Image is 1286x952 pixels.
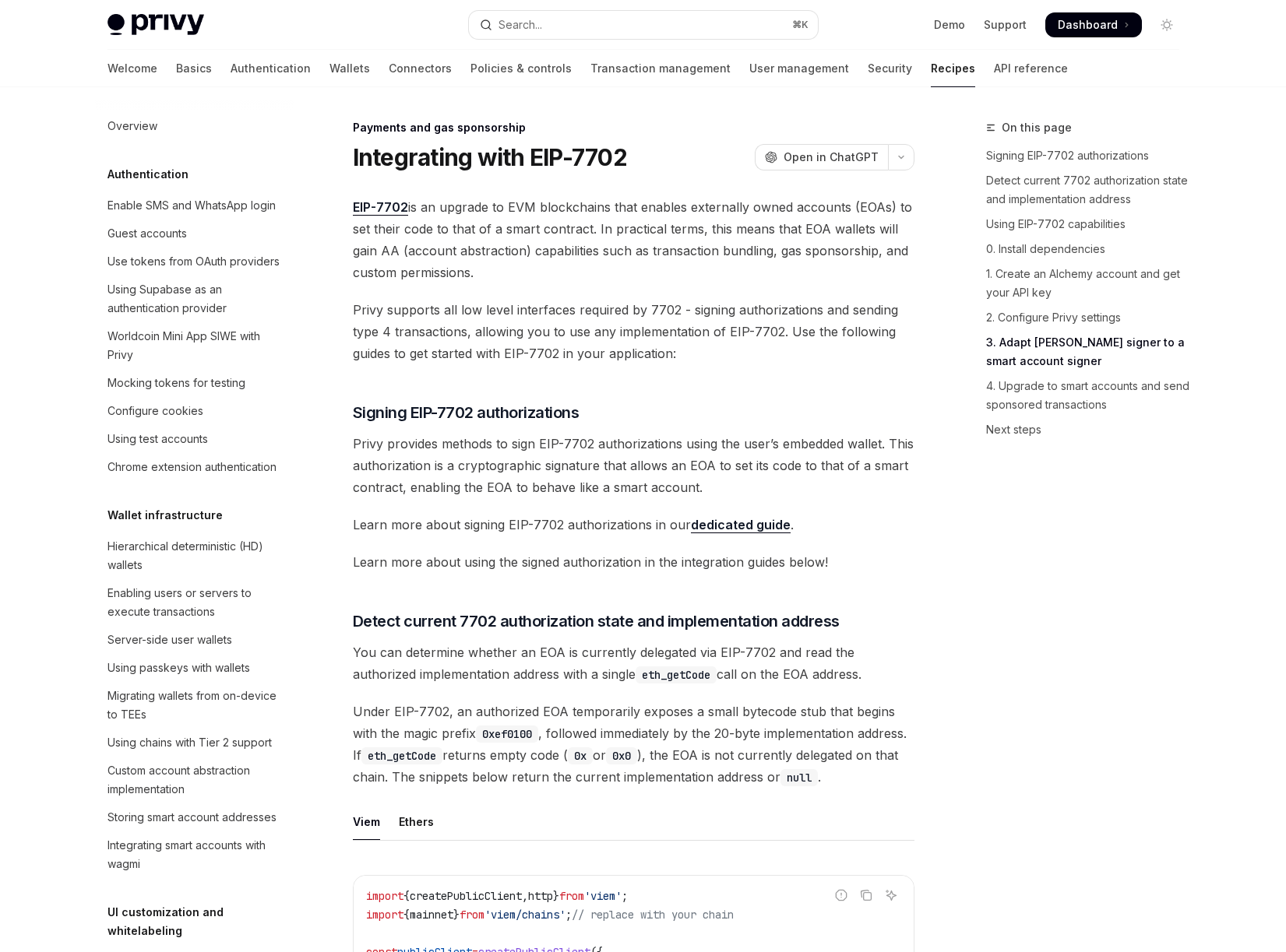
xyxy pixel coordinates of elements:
[95,191,294,220] a: Enable SMS and WhatsApp login
[1002,118,1072,137] span: On this page
[470,50,572,87] a: Policies & controls
[107,903,294,940] h5: UI customization and whitelabeling
[107,584,285,621] div: Enabling users or servers to execute transactions
[784,149,879,165] span: Open in ChatGPT
[1154,12,1179,37] button: Toggle dark mode
[95,369,294,397] a: Mocking tokens for testing
[389,50,452,87] a: Connectors
[95,626,294,654] a: Server-side user wallets
[469,11,818,39] button: Open search
[107,506,223,525] h5: Wallet infrastructure
[931,50,975,87] a: Recipes
[95,453,294,481] a: Chrome extension authentication
[107,733,272,752] div: Using chains with Tier 2 support
[95,112,294,140] a: Overview
[881,885,901,905] button: Ask AI
[986,330,1192,374] a: 3. Adapt [PERSON_NAME] signer to a smart account signer
[107,836,285,873] div: Integrating smart accounts with wagmi
[329,50,370,87] a: Wallets
[107,196,276,215] div: Enable SMS and WhatsApp login
[353,610,840,632] span: Detect current 7702 authorization state and implementation address
[95,220,294,248] a: Guest accounts
[792,19,809,31] span: ⌘ K
[107,631,232,649] div: Server-side user wallets
[410,889,522,903] span: createPublicClient
[107,430,208,448] div: Using test accounts
[353,196,914,283] span: is an upgrade to EVM blockchains that enables externally owned accounts (EOAs) to set their code ...
[986,143,1192,168] a: Signing EIP-7702 authorizations
[986,168,1192,212] a: Detect current 7702 authorization state and implementation address
[986,305,1192,330] a: 2. Configure Privy settings
[107,458,277,476] div: Chrome extension authentication
[95,532,294,579] a: Hierarchical deterministic (HD) wallets
[107,252,280,271] div: Use tokens from OAuth providers
[95,757,294,803] a: Custom account abstraction implementation
[95,729,294,757] a: Using chains with Tier 2 support
[499,16,542,34] div: Search...
[984,17,1027,33] a: Support
[1045,12,1142,37] a: Dashboard
[476,725,538,743] code: 0xef0100
[528,889,553,903] span: http
[95,425,294,453] a: Using test accounts
[95,248,294,276] a: Use tokens from OAuth providers
[986,237,1192,262] a: 0. Install dependencies
[95,682,294,729] a: Migrating wallets from on-device to TEEs
[95,654,294,682] a: Using passkeys with wallets
[107,165,188,184] h5: Authentication
[107,374,245,392] div: Mocking tokens for testing
[107,402,203,420] div: Configure cookies
[107,117,157,135] div: Overview
[986,374,1192,417] a: 4. Upgrade to smart accounts and send sponsored transactions
[353,551,914,573] span: Learn more about using the signed authorization in the integration guides below!
[95,803,294,831] a: Storing smart account addresses
[176,50,212,87] a: Basics
[986,212,1192,237] a: Using EIP-7702 capabilities
[831,885,851,905] button: Report incorrect code
[353,433,914,498] span: Privy provides methods to sign EIP-7702 authorizations using the user’s embedded wallet. This aut...
[95,276,294,322] a: Using Supabase as an authentication provider
[107,687,285,724] div: Migrating wallets from on-device to TEEs
[584,889,622,903] span: 'viem'
[353,143,627,171] h1: Integrating with EIP-7702
[107,224,187,243] div: Guest accounts
[107,14,204,36] img: light logo
[353,120,914,135] div: Payments and gas sponsorship
[95,831,294,878] a: Integrating smart accounts with wagmi
[986,417,1192,442] a: Next steps
[749,50,849,87] a: User management
[95,397,294,425] a: Configure cookies
[553,889,559,903] span: }
[107,537,285,574] div: Hierarchical deterministic (HD) wallets
[606,747,637,764] code: 0x0
[231,50,311,87] a: Authentication
[353,402,580,423] span: Signing EIP-7702 authorizations
[353,199,408,216] a: EIP-7702
[1058,17,1118,33] span: Dashboard
[986,262,1192,305] a: 1. Create an Alchemy account and get your API key
[353,803,380,840] div: Viem
[691,517,791,533] a: dedicated guide
[994,50,1068,87] a: API reference
[107,761,285,799] div: Custom account abstraction implementation
[353,514,914,536] span: Learn more about signing EIP-7702 authorizations in our .
[559,889,584,903] span: from
[636,666,717,683] code: eth_getCode
[522,889,528,903] span: ,
[353,299,914,364] span: Privy supports all low level interfaces required by 7702 - signing authorizations and sending typ...
[568,747,593,764] code: 0x
[107,327,285,364] div: Worldcoin Mini App SIWE with Privy
[353,641,914,685] span: You can determine whether an EOA is currently delegated via EIP-7702 and read the authorized impl...
[856,885,876,905] button: Copy the contents from the code block
[95,322,294,369] a: Worldcoin Mini App SIWE with Privy
[107,659,250,677] div: Using passkeys with wallets
[934,17,965,33] a: Demo
[107,50,157,87] a: Welcome
[780,769,818,786] code: null
[590,50,731,87] a: Transaction management
[361,747,442,764] code: eth_getCode
[868,50,912,87] a: Security
[622,889,628,903] span: ;
[755,144,888,170] button: Open in ChatGPT
[353,701,914,788] span: Under EIP-7702, an authorized EOA temporarily exposes a small bytecode stub that begins with the ...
